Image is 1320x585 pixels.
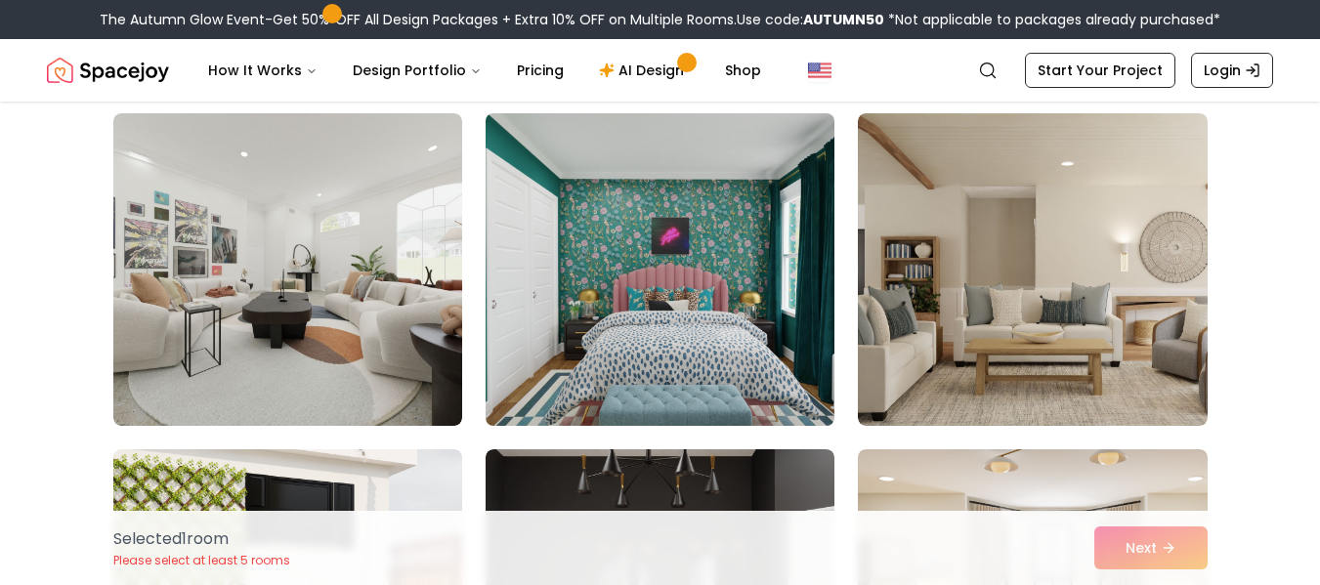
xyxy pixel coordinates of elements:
a: Shop [709,51,777,90]
a: Spacejoy [47,51,169,90]
a: Login [1191,53,1273,88]
button: Design Portfolio [337,51,497,90]
p: Please select at least 5 rooms [113,553,290,568]
span: Use code: [737,10,884,29]
button: How It Works [192,51,333,90]
p: Selected 1 room [113,527,290,551]
b: AUTUMN50 [803,10,884,29]
span: *Not applicable to packages already purchased* [884,10,1220,29]
a: AI Design [583,51,705,90]
img: Room room-4 [113,113,462,426]
a: Pricing [501,51,579,90]
img: United States [808,59,831,82]
nav: Global [47,39,1273,102]
img: Spacejoy Logo [47,51,169,90]
img: Room room-5 [477,105,843,434]
div: The Autumn Glow Event-Get 50% OFF All Design Packages + Extra 10% OFF on Multiple Rooms. [100,10,1220,29]
img: Room room-6 [858,113,1207,426]
a: Start Your Project [1025,53,1175,88]
nav: Main [192,51,777,90]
